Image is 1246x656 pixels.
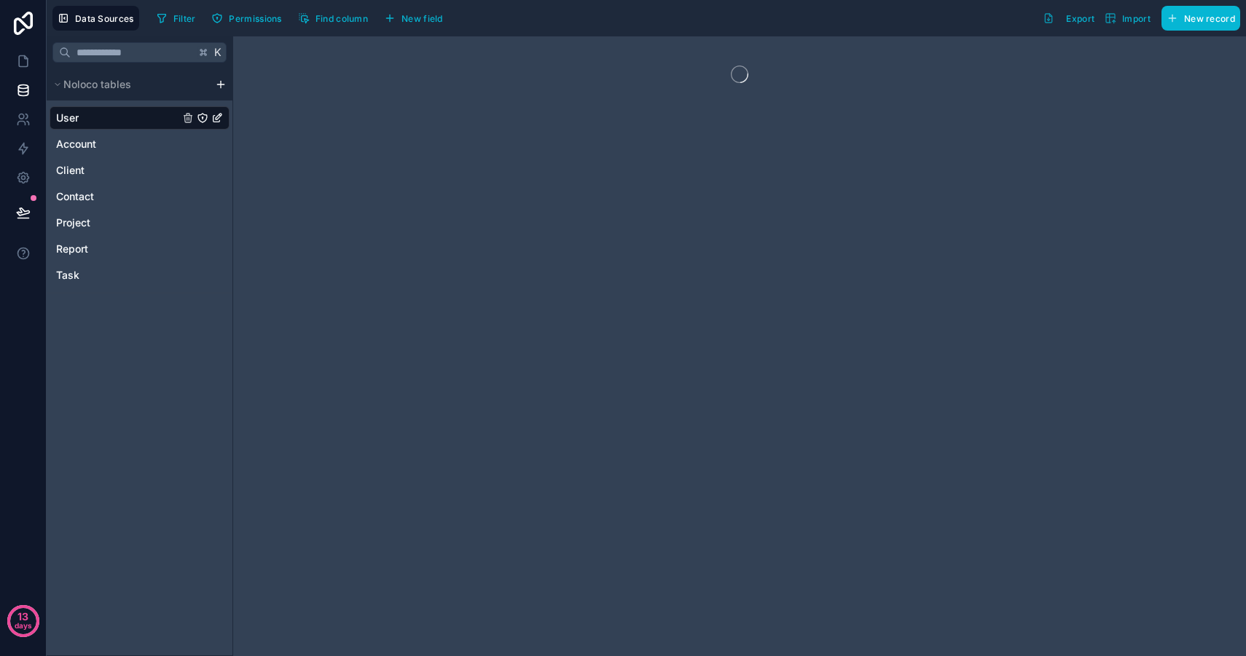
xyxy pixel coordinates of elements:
button: Import [1100,6,1156,31]
button: New record [1161,6,1240,31]
span: Permissions [229,13,281,24]
span: New record [1184,13,1235,24]
span: Export [1066,13,1094,24]
button: Filter [151,7,201,29]
span: Filter [173,13,196,24]
button: Export [1038,6,1100,31]
a: Permissions [206,7,292,29]
span: K [213,47,223,58]
p: days [15,615,32,636]
button: New field [379,7,448,29]
button: Find column [293,7,373,29]
p: 13 [17,609,28,624]
button: Data Sources [52,6,139,31]
span: Data Sources [75,13,134,24]
span: Find column [316,13,368,24]
span: New field [401,13,443,24]
button: Permissions [206,7,286,29]
span: Import [1122,13,1151,24]
a: New record [1156,6,1240,31]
